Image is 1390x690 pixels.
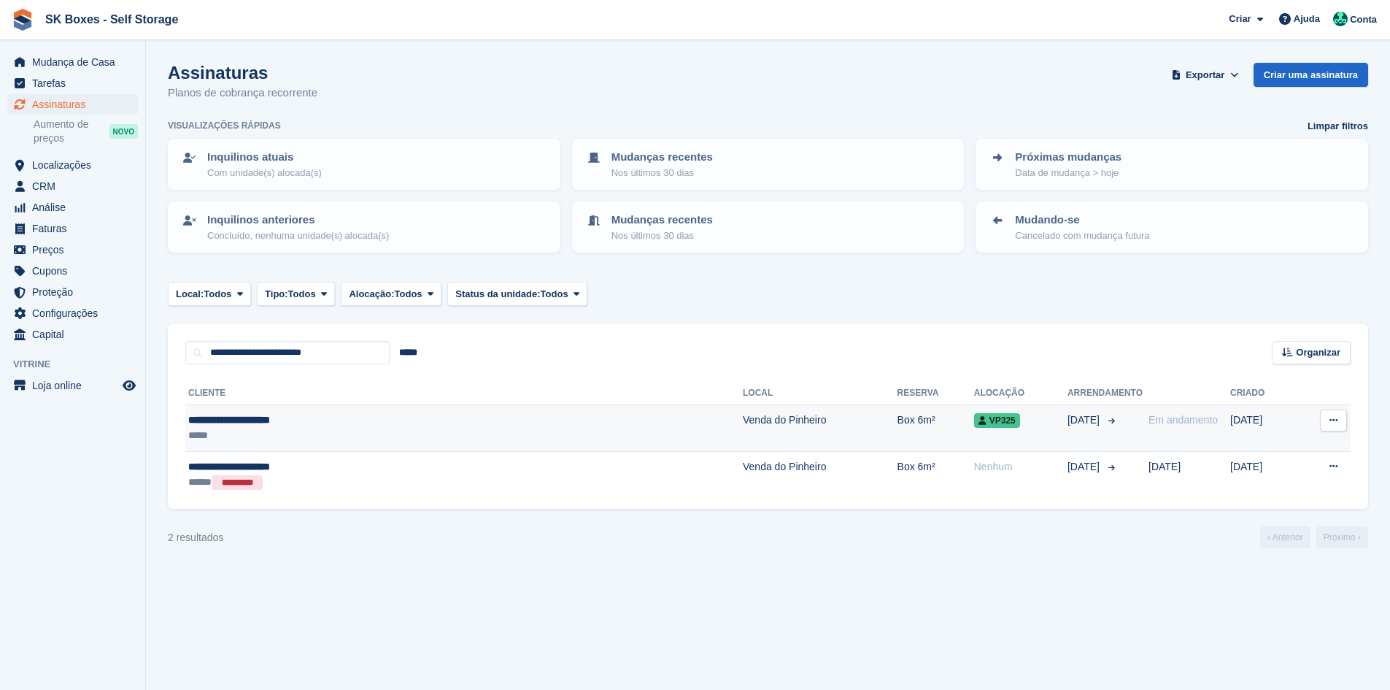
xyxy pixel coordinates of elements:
[168,63,317,83] h1: Assinaturas
[1186,68,1224,83] span: Exportar
[1015,229,1149,243] p: Cancelado com mudança futura
[39,7,184,31] a: SK Boxes - Self Storage
[7,261,138,281] a: menu
[168,85,317,101] p: Planos de cobrança recorrente
[7,324,138,345] a: menu
[455,287,540,302] span: Status da unidade:
[32,73,120,93] span: Tarefas
[32,155,120,175] span: Localizações
[109,124,138,139] div: NOVO
[1067,382,1143,405] th: Arrendamento
[7,73,138,93] a: menu
[611,212,713,229] p: Mudanças recentes
[207,229,389,243] p: Concluído, nenhuma unidade(s) alocada(s)
[1308,119,1368,134] a: Limpar filtros
[1229,12,1251,26] span: Criar
[1015,212,1149,229] p: Mudando-se
[288,287,316,302] span: Todos
[32,218,120,239] span: Faturas
[32,261,120,281] span: Cupons
[743,451,897,497] td: Venda do Pinheiro
[1067,459,1103,475] span: [DATE]
[7,303,138,323] a: menu
[32,282,120,302] span: Proteção
[7,52,138,72] a: menu
[541,287,568,302] span: Todos
[32,94,120,115] span: Assinaturas
[204,287,231,302] span: Todos
[743,405,897,452] td: Venda do Pinheiro
[32,303,120,323] span: Configurações
[611,149,713,166] p: Mudanças recentes
[7,155,138,175] a: menu
[1296,345,1340,360] span: Organizar
[12,9,34,31] img: stora-icon-8386f47178a22dfd0bd8f6a31ec36ba5ce8667c1dd55bd0f319d3a0aa187defe.svg
[611,166,713,180] p: Nos últimos 30 dias
[120,377,138,394] a: Loja de pré-visualização
[7,375,138,396] a: menu
[176,287,204,302] span: Local:
[1015,166,1121,180] p: Data de mudança > hoje
[169,140,559,188] a: Inquilinos atuais Com unidade(s) alocada(s)
[1260,526,1310,548] a: Anterior
[897,405,974,452] td: Box 6m²
[1169,63,1242,87] button: Exportar
[977,140,1367,188] a: Próximas mudanças Data de mudança > hoje
[1350,12,1377,27] span: Conta
[13,357,145,372] span: Vitrine
[168,530,223,545] div: 2 resultados
[32,197,120,218] span: Análise
[897,382,974,405] th: Reserva
[34,118,109,145] span: Aumento de preços
[743,382,897,405] th: Local
[265,287,288,302] span: Tipo:
[974,382,1067,405] th: Alocação
[1254,63,1368,87] a: Criar uma assinatura
[611,229,713,243] p: Nos últimos 30 dias
[7,94,138,115] a: menu
[168,119,281,132] h6: Visualizações rápidas
[7,282,138,302] a: menu
[7,197,138,218] a: menu
[1230,451,1294,497] td: [DATE]
[32,52,120,72] span: Mudança de Casa
[1316,526,1368,548] a: Próximo
[169,203,559,251] a: Inquilinos anteriores Concluído, nenhuma unidade(s) alocada(s)
[7,176,138,196] a: menu
[32,176,120,196] span: CRM
[7,239,138,260] a: menu
[1230,405,1294,452] td: [DATE]
[974,413,1020,428] span: VP325
[1333,12,1348,26] img: SK Boxes - Comercial
[1230,382,1294,405] th: Criado
[34,117,138,146] a: Aumento de preços NOVO
[574,140,963,188] a: Mudanças recentes Nos últimos 30 dias
[1067,413,1103,428] span: [DATE]
[574,203,963,251] a: Mudanças recentes Nos últimos 30 dias
[447,282,587,306] button: Status da unidade: Todos
[1148,461,1181,472] span: [DATE]
[32,375,120,396] span: Loja online
[168,282,251,306] button: Local: Todos
[974,459,1067,475] div: Nenhum
[207,166,322,180] p: Com unidade(s) alocada(s)
[7,218,138,239] a: menu
[207,212,389,229] p: Inquilinos anteriores
[185,382,743,405] th: Cliente
[207,149,322,166] p: Inquilinos atuais
[349,287,394,302] span: Alocação:
[1148,414,1218,426] span: Em andamento
[257,282,335,306] button: Tipo: Todos
[32,324,120,345] span: Capital
[341,282,441,306] button: Alocação: Todos
[977,203,1367,251] a: Mudando-se Cancelado com mudança futura
[395,287,422,302] span: Todos
[1294,12,1320,26] span: Ajuda
[897,451,974,497] td: Box 6m²
[32,239,120,260] span: Preços
[1257,526,1371,548] nav: Page
[1015,149,1121,166] p: Próximas mudanças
